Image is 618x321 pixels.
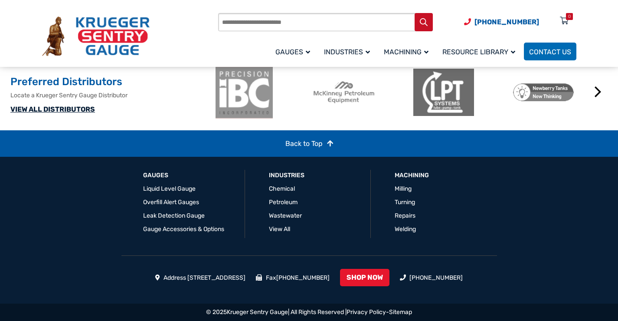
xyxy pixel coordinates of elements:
[384,48,428,56] span: Machining
[314,66,374,119] img: McKinney Petroleum Equipment
[395,171,429,180] a: Machining
[413,66,474,119] img: LPT
[395,212,415,219] a: Repairs
[474,18,539,26] span: [PHONE_NUMBER]
[270,41,319,62] a: Gauges
[10,91,209,100] p: Locate a Krueger Sentry Gauge Distributor
[10,75,209,89] h2: Preferred Distributors
[155,273,246,282] li: Address [STREET_ADDRESS]
[404,124,413,132] button: 2 of 2
[319,41,379,62] a: Industries
[389,308,412,316] a: Sitemap
[256,273,330,282] li: Fax
[464,17,539,27] a: Phone Number (920) 434-8860
[395,225,416,233] a: Welding
[269,185,295,192] a: Chemical
[10,105,95,113] a: VIEW ALL DISTRIBUTORS
[227,308,288,316] a: Krueger Sentry Gauge
[143,199,199,206] a: Overfill Alert Gauges
[143,212,205,219] a: Leak Detection Gauge
[529,48,571,56] span: Contact Us
[269,199,298,206] a: Petroleum
[391,124,400,132] button: 1 of 2
[379,41,437,62] a: Machining
[437,41,524,62] a: Resource Library
[275,48,310,56] span: Gauges
[324,48,370,56] span: Industries
[409,274,463,281] a: [PHONE_NUMBER]
[347,308,386,316] a: Privacy Policy
[568,13,571,20] div: 0
[143,185,196,192] a: Liquid Level Gauge
[269,171,304,180] a: Industries
[513,66,574,119] img: Newberry Tanks
[42,17,150,56] img: Krueger Sentry Gauge
[589,83,607,101] button: Next
[269,212,302,219] a: Wastewater
[143,171,168,180] a: GAUGES
[214,66,275,119] img: ibc-logo
[143,225,224,233] a: Gauge Accessories & Options
[340,269,389,286] a: SHOP NOW
[442,48,515,56] span: Resource Library
[395,199,415,206] a: Turning
[395,185,412,192] a: Milling
[524,43,576,60] a: Contact Us
[269,225,290,233] a: View All
[417,124,426,132] button: 3 of 2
